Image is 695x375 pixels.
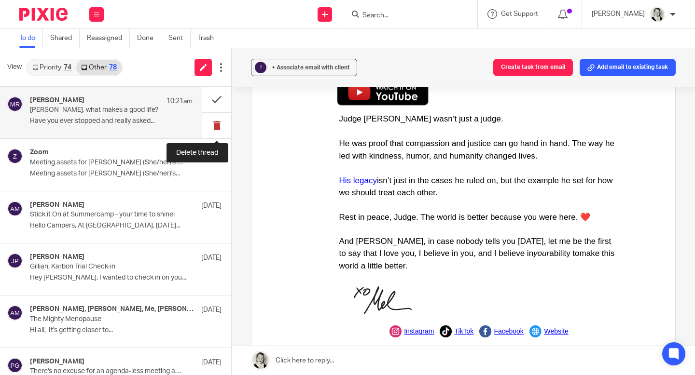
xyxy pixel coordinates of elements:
[201,358,222,367] p: [DATE]
[7,358,23,373] img: svg%3E
[42,114,320,135] span: But sitting with Judge [PERSON_NAME] a few months ago made me pause. He got me to look at my own ...
[650,7,665,22] img: DA590EE6-2184-4DF2-A25D-D99FB904303F_1_201_a.jpeg
[30,159,183,167] p: Meeting assets for [PERSON_NAME] (She/her)'s Personal Meeting Room are ready!
[7,305,23,321] img: svg%3E
[227,68,318,77] em: What makes a good life?
[87,29,130,48] a: Reassigned
[493,59,573,76] button: Create task from email
[198,29,221,48] a: Trash
[173,148,222,158] p: [DATE] 12:53pm
[109,64,117,71] div: 78
[272,65,350,70] span: + Associate email with client
[30,253,84,261] h4: [PERSON_NAME]
[30,358,84,366] h4: [PERSON_NAME]
[30,326,222,335] p: Hi all, It's getting closer to...
[30,222,222,230] p: Hello Campers, At [GEOGRAPHIC_DATA], [DATE]...
[30,96,84,105] h4: [PERSON_NAME]
[30,201,84,209] h4: [PERSON_NAME]
[42,10,85,26] img: Logo_Primary_Black
[137,29,161,48] a: Done
[255,62,266,73] div: ?
[30,274,222,282] p: Hey [PERSON_NAME], I wanted to check in on you...
[28,60,76,75] a: Priority74
[501,11,538,17] span: Get Support
[201,305,222,315] p: [DATE]
[580,59,676,76] button: Add email to existing task
[42,91,219,100] span: If you haven’t, you’re not alone. Most of us don’t.
[76,60,121,75] a: Other78
[7,62,22,72] span: View
[361,12,448,20] input: Search
[42,172,294,194] strong: This conversation became one of his final gifts to us. A reminder of what truly matters.
[7,96,23,112] img: svg%3E
[30,148,48,157] h4: Zoom
[167,96,193,106] p: 10:21am
[592,9,645,19] p: [PERSON_NAME]
[30,315,183,323] p: The Mighty Menopause
[30,263,183,271] p: Gillian, Karbon Trial Check-in
[168,29,191,48] a: Sent
[30,117,193,125] p: Have you ever stopped and really asked...
[19,8,68,21] img: Pixie
[42,68,318,77] span: Have you ever stopped and really asked yourself…
[201,253,222,263] p: [DATE]
[30,211,183,219] p: Stick it On at Summercamp - your time to shine!
[7,148,23,164] img: svg%3E
[42,40,322,55] p: Hey [PERSON_NAME],
[7,201,23,216] img: svg%3E
[50,29,80,48] a: Shared
[201,201,222,211] p: [DATE]
[64,64,71,71] div: 74
[7,253,23,268] img: svg%3E
[19,29,43,48] a: To do
[251,59,357,76] button: ? + Associate email with client
[30,305,196,313] h4: [PERSON_NAME], [PERSON_NAME], Me, [PERSON_NAME]
[30,106,160,114] p: [PERSON_NAME], what makes a good life?
[42,149,202,158] span: And now his words will do the same for you.
[30,170,222,178] p: Meeting assets for [PERSON_NAME] (She/her)'s...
